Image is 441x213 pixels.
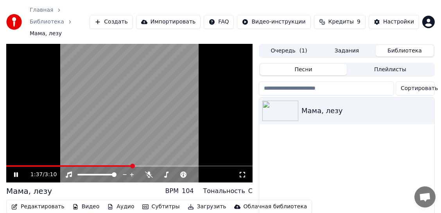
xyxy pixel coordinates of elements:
[6,186,52,197] div: Мама, лезу
[204,15,234,29] button: FAQ
[383,18,414,26] div: Настройки
[45,171,57,179] span: 3:10
[357,18,360,26] span: 9
[328,18,354,26] span: Кредиты
[369,15,419,29] button: Настройки
[30,171,49,179] div: /
[90,15,133,29] button: Создать
[314,15,366,29] button: Кредиты9
[237,15,310,29] button: Видео-инструкции
[30,171,43,179] span: 1:37
[318,45,376,56] button: Задания
[30,30,62,38] span: Мама, лезу
[30,6,90,38] nav: breadcrumb
[248,186,253,196] div: C
[376,45,434,56] button: Библиотека
[260,45,318,56] button: Очередь
[165,186,179,196] div: BPM
[244,203,307,211] div: Облачная библиотека
[347,64,434,75] button: Плейлисты
[30,6,53,14] a: Главная
[301,105,431,116] div: Мама, лезу
[136,15,201,29] button: Импортировать
[104,201,137,212] button: Аудио
[6,14,22,30] img: youka
[203,186,245,196] div: Тональность
[30,18,64,26] a: Библиотека
[260,64,347,75] button: Песни
[299,47,307,55] span: ( 1 )
[8,201,68,212] button: Редактировать
[139,201,183,212] button: Субтитры
[182,186,194,196] div: 104
[401,85,438,92] span: Сортировать
[414,186,436,208] div: Chat öffnen
[69,201,103,212] button: Видео
[185,201,229,212] button: Загрузить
